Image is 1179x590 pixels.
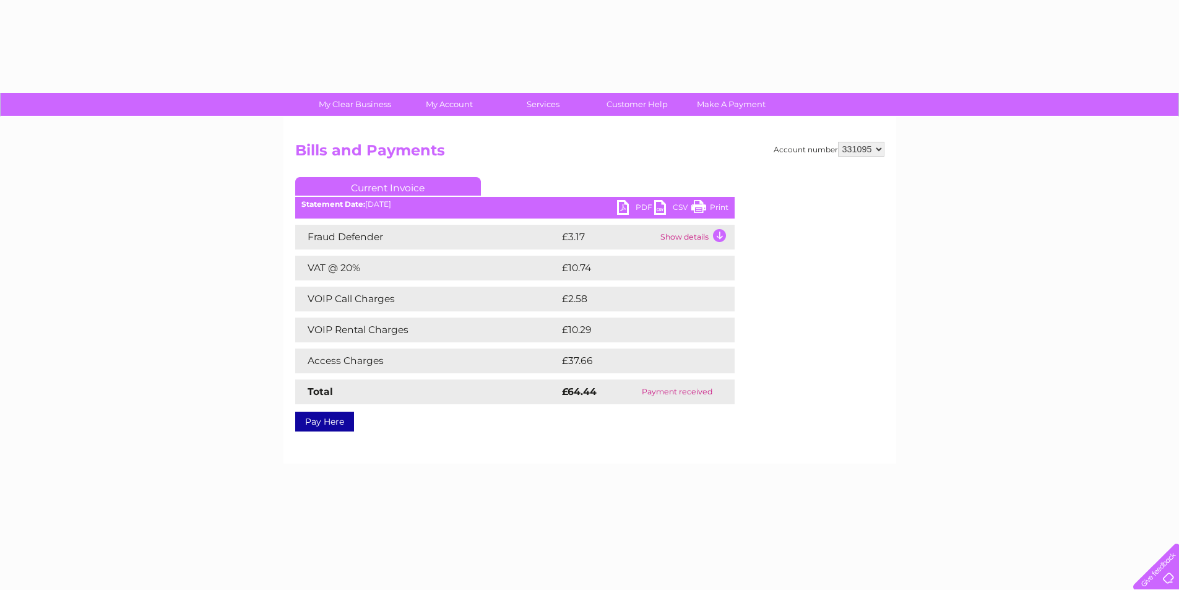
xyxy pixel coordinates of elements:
a: My Account [398,93,500,116]
td: VOIP Call Charges [295,287,559,311]
td: Fraud Defender [295,225,559,249]
div: [DATE] [295,200,735,209]
td: Show details [657,225,735,249]
a: PDF [617,200,654,218]
a: My Clear Business [304,93,406,116]
a: Print [691,200,728,218]
td: £10.29 [559,318,709,342]
b: Statement Date: [301,199,365,209]
a: Services [492,93,594,116]
a: Customer Help [586,93,688,116]
td: Payment received [620,380,734,404]
a: Current Invoice [295,177,481,196]
h2: Bills and Payments [295,142,884,165]
a: Pay Here [295,412,354,432]
td: £10.74 [559,256,709,280]
td: Access Charges [295,349,559,373]
td: £3.17 [559,225,657,249]
a: Make A Payment [680,93,782,116]
td: VAT @ 20% [295,256,559,280]
div: Account number [774,142,884,157]
strong: £64.44 [562,386,597,397]
td: £37.66 [559,349,709,373]
td: £2.58 [559,287,706,311]
td: VOIP Rental Charges [295,318,559,342]
strong: Total [308,386,333,397]
a: CSV [654,200,691,218]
